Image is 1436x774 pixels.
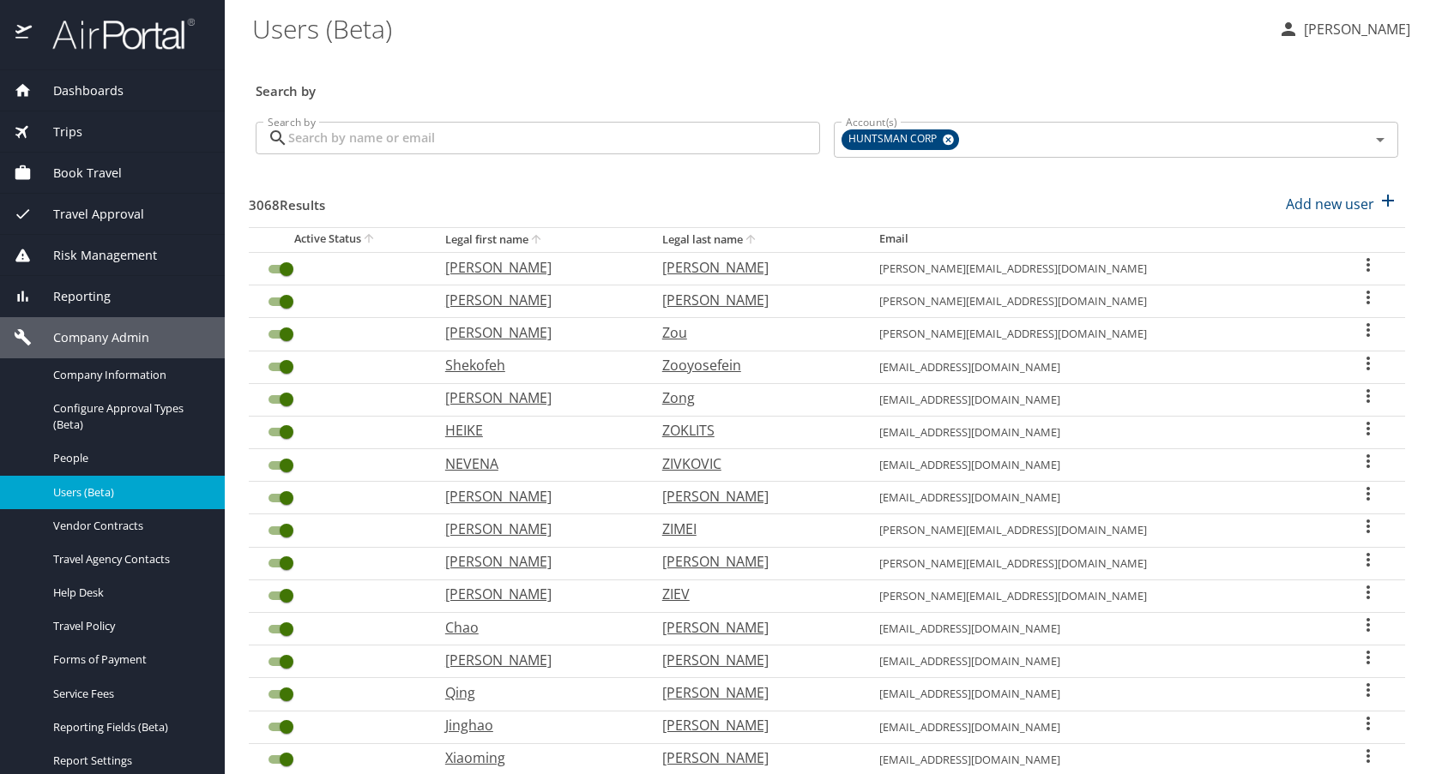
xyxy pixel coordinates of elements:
[866,285,1331,318] td: [PERSON_NAME][EMAIL_ADDRESS][DOMAIN_NAME]
[53,719,204,735] span: Reporting Fields (Beta)
[866,449,1331,482] td: [EMAIL_ADDRESS][DOMAIN_NAME]
[249,185,325,215] h3: 3068 Results
[445,747,628,768] p: Xiaoming
[842,129,959,150] div: HUNTSMAN CORP
[866,318,1331,351] td: [PERSON_NAME][EMAIL_ADDRESS][DOMAIN_NAME]
[32,81,124,100] span: Dashboards
[866,514,1331,547] td: [PERSON_NAME][EMAIL_ADDRESS][DOMAIN_NAME]
[53,551,204,567] span: Travel Agency Contacts
[445,355,628,375] p: Shekofeh
[528,232,546,249] button: sort
[866,645,1331,678] td: [EMAIL_ADDRESS][DOMAIN_NAME]
[866,351,1331,383] td: [EMAIL_ADDRESS][DOMAIN_NAME]
[15,17,33,51] img: icon-airportal.png
[662,355,845,375] p: Zooyosefein
[866,227,1331,252] th: Email
[32,123,82,141] span: Trips
[288,122,820,154] input: Search by name or email
[445,387,628,408] p: [PERSON_NAME]
[866,416,1331,448] td: [EMAIL_ADDRESS][DOMAIN_NAME]
[662,486,845,507] p: [PERSON_NAME]
[662,420,845,441] p: ZOKLITS
[445,257,628,278] p: [PERSON_NAME]
[662,682,845,703] p: [PERSON_NAME]
[866,383,1331,416] td: [EMAIL_ADDRESS][DOMAIN_NAME]
[53,518,204,534] span: Vendor Contracts
[53,651,204,668] span: Forms of Payment
[1286,194,1374,214] p: Add new user
[662,551,845,572] p: [PERSON_NAME]
[32,164,122,183] span: Book Travel
[445,420,628,441] p: HEIKE
[662,650,845,670] p: [PERSON_NAME]
[662,617,845,638] p: [PERSON_NAME]
[53,484,204,501] span: Users (Beta)
[866,547,1331,579] td: [PERSON_NAME][EMAIL_ADDRESS][DOMAIN_NAME]
[1299,19,1410,39] p: [PERSON_NAME]
[252,2,1264,55] h1: Users (Beta)
[743,232,760,249] button: sort
[662,584,845,604] p: ZIEV
[1368,128,1392,152] button: Open
[256,71,1398,101] h3: Search by
[866,613,1331,645] td: [EMAIL_ADDRESS][DOMAIN_NAME]
[53,400,204,433] span: Configure Approval Types (Beta)
[53,753,204,769] span: Report Settings
[445,650,628,670] p: [PERSON_NAME]
[445,290,628,310] p: [PERSON_NAME]
[32,246,157,265] span: Risk Management
[445,486,628,507] p: [PERSON_NAME]
[32,287,111,306] span: Reporting
[842,130,947,148] span: HUNTSMAN CORP
[445,551,628,572] p: [PERSON_NAME]
[53,618,204,634] span: Travel Policy
[662,322,845,343] p: Zou
[445,519,628,539] p: [PERSON_NAME]
[53,450,204,466] span: People
[866,482,1331,514] td: [EMAIL_ADDRESS][DOMAIN_NAME]
[249,227,431,252] th: Active Status
[662,747,845,768] p: [PERSON_NAME]
[445,715,628,735] p: Jinghao
[662,290,845,310] p: [PERSON_NAME]
[33,17,195,51] img: airportal-logo.png
[1279,185,1405,223] button: Add new user
[53,686,204,702] span: Service Fees
[866,678,1331,711] td: [EMAIL_ADDRESS][DOMAIN_NAME]
[662,715,845,735] p: [PERSON_NAME]
[445,453,628,474] p: NEVENA
[445,322,628,343] p: [PERSON_NAME]
[866,252,1331,285] td: [PERSON_NAME][EMAIL_ADDRESS][DOMAIN_NAME]
[1271,14,1417,45] button: [PERSON_NAME]
[32,205,144,224] span: Travel Approval
[662,519,845,539] p: ZIMEI
[32,328,149,347] span: Company Admin
[866,579,1331,612] td: [PERSON_NAME][EMAIL_ADDRESS][DOMAIN_NAME]
[361,231,378,248] button: sort
[662,453,845,474] p: ZIVKOVIC
[866,711,1331,743] td: [EMAIL_ADDRESS][DOMAIN_NAME]
[445,682,628,703] p: Qing
[662,257,845,278] p: [PERSON_NAME]
[445,584,628,604] p: [PERSON_NAME]
[53,585,204,601] span: Help Desk
[649,227,866,252] th: Legal last name
[53,367,204,383] span: Company Information
[445,617,628,638] p: Chao
[431,227,649,252] th: Legal first name
[662,387,845,408] p: Zong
